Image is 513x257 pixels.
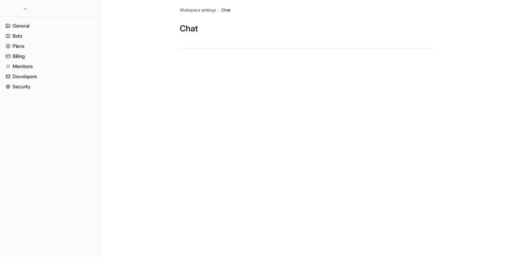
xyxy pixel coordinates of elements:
[3,82,97,91] a: Security
[3,51,97,61] a: Billing
[3,72,97,81] a: Developers
[221,7,230,13] a: Chat
[180,23,434,34] p: Chat
[218,7,220,13] span: /
[3,21,97,31] a: General
[3,61,97,71] a: Members
[180,7,216,13] a: Workspace settings
[3,31,97,41] a: Bots
[3,41,97,51] a: Plans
